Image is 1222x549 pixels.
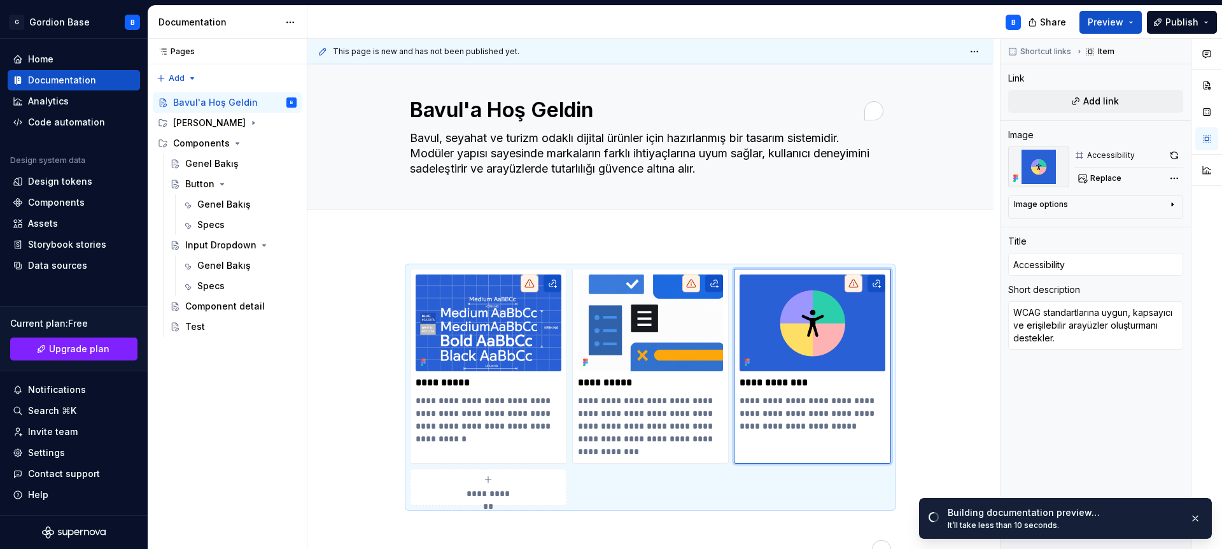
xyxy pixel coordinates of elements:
a: Invite team [8,422,140,442]
div: Contact support [28,467,100,480]
a: Genel Bakış [165,153,302,174]
button: GGordion BaseB [3,8,145,36]
span: Shortcut links [1020,46,1071,57]
span: Upgrade plan [49,343,109,355]
div: It’ll take less than 10 seconds. [948,520,1179,531]
button: Contact support [8,464,140,484]
div: Genel Bakış [197,198,251,211]
a: Components [8,192,140,213]
div: Gordion Base [29,16,90,29]
img: 03b1d650-ec47-469b-9e92-48a5a4087e1e.png [578,274,724,371]
div: Genel Bakış [185,157,239,170]
div: G [9,15,24,30]
a: Bavul'a Hoş GeldinB [153,92,302,113]
div: Components [173,137,230,150]
div: Specs [197,218,225,231]
a: Upgrade plan [10,338,137,360]
div: Assets [28,217,58,230]
div: [PERSON_NAME] [153,113,302,133]
div: Link [1008,72,1025,85]
div: Components [153,133,302,153]
div: Page tree [153,92,302,337]
div: Test [185,320,205,333]
button: Share [1022,11,1074,34]
div: Code automation [28,116,105,129]
div: Storybook stories [28,238,106,251]
div: Component detail [185,300,265,313]
button: Notifications [8,380,140,400]
div: Analytics [28,95,69,108]
div: Design system data [10,155,85,166]
button: Add [153,69,200,87]
svg: Supernova Logo [42,526,106,539]
div: Invite team [28,425,78,438]
a: Settings [8,443,140,463]
a: Code automation [8,112,140,132]
div: Data sources [28,259,87,272]
div: Accessibility [1087,150,1135,160]
div: Building documentation preview… [948,506,1179,519]
div: B [290,96,293,109]
a: Home [8,49,140,69]
span: Share [1040,16,1066,29]
span: Replace [1090,173,1121,183]
a: Button [165,174,302,194]
a: Data sources [8,255,140,276]
div: [PERSON_NAME] [173,117,246,129]
div: Title [1008,235,1027,248]
div: Image [1008,129,1034,141]
span: This page is new and has not been published yet. [333,46,519,57]
div: Home [28,53,53,66]
input: Add title [1008,253,1183,276]
span: Add link [1083,95,1119,108]
div: Current plan : Free [10,317,137,330]
div: Design tokens [28,175,92,188]
div: B [1011,17,1016,27]
div: Search ⌘K [28,404,76,417]
a: Specs [177,276,302,296]
div: Specs [197,280,225,292]
button: Image options [1014,199,1177,215]
div: Button [185,178,214,190]
a: Test [165,317,302,337]
span: Preview [1088,16,1123,29]
button: Search ⌘K [8,401,140,421]
div: Notifications [28,383,86,396]
div: Image options [1014,199,1068,210]
div: Short description [1008,283,1080,296]
a: Input Dropdown [165,235,302,255]
a: Specs [177,215,302,235]
span: Add [169,73,185,83]
a: Design tokens [8,171,140,192]
button: Add link [1008,90,1183,113]
button: Shortcut links [1004,43,1077,61]
div: Settings [28,446,65,459]
div: Documentation [28,74,96,87]
div: Help [28,488,48,501]
button: Preview [1079,11,1142,34]
img: b0fa4b46-f176-46fb-85a2-4efb8228aae0.png [740,274,885,371]
div: Bavul'a Hoş Geldin [173,96,258,109]
textarea: Bavul, seyahat ve turizm odaklı dijital ürünler için hazırlanmış bir tasarım sistemidir. Modüler ... [407,128,888,179]
textarea: To enrich screen reader interactions, please activate Accessibility in Grammarly extension settings [407,95,888,125]
div: Genel Bakış [197,259,251,272]
div: Pages [153,46,195,57]
img: aaa3a599-df87-4eb0-bfc4-7c2b943a3f9b.png [416,274,561,371]
div: Documentation [158,16,279,29]
button: Replace [1074,169,1127,187]
a: Documentation [8,70,140,90]
a: Assets [8,213,140,234]
textarea: WCAG standartlarına uygun, kapsayıcı ve erişilebilir arayüzler oluşturmanı destekler. [1008,301,1183,350]
div: B [130,17,135,27]
button: Help [8,485,140,505]
a: Analytics [8,91,140,111]
span: Publish [1165,16,1198,29]
a: Component detail [165,296,302,317]
img: b0fa4b46-f176-46fb-85a2-4efb8228aae0.png [1008,146,1069,187]
a: Storybook stories [8,234,140,255]
div: Input Dropdown [185,239,256,252]
div: Components [28,196,85,209]
button: Publish [1147,11,1217,34]
a: Genel Bakış [177,255,302,276]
